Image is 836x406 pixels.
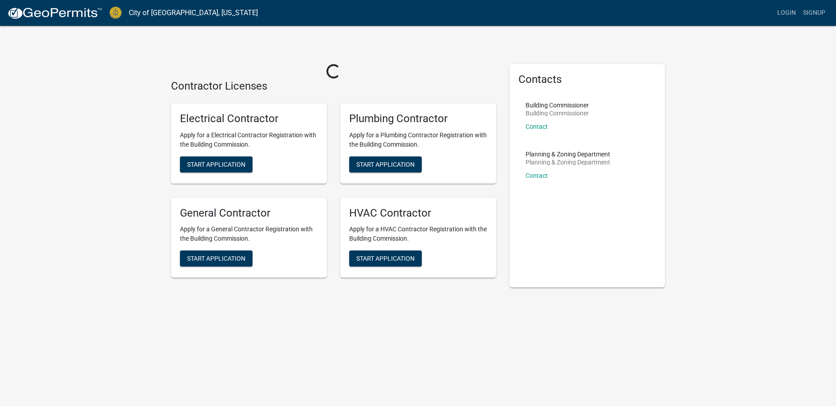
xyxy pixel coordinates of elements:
span: Start Application [356,255,415,262]
a: Signup [799,4,829,21]
p: Planning & Zoning Department [526,159,610,165]
p: Apply for a General Contractor Registration with the Building Commission. [180,225,318,243]
h5: Plumbing Contractor [349,112,487,125]
h5: Electrical Contractor [180,112,318,125]
a: City of [GEOGRAPHIC_DATA], [US_STATE] [129,5,258,21]
span: Start Application [187,255,245,262]
p: Apply for a Plumbing Contractor Registration with the Building Commission. [349,131,487,149]
p: Planning & Zoning Department [526,151,610,157]
a: Login [774,4,799,21]
h5: Contacts [518,73,657,86]
h5: General Contractor [180,207,318,220]
p: Apply for a Electrical Contractor Registration with the Building Commission. [180,131,318,149]
span: Start Application [356,160,415,168]
button: Start Application [180,156,253,172]
h4: Contractor Licenses [171,80,496,93]
img: City of Jeffersonville, Indiana [110,7,122,19]
p: Building Commissioner [526,102,589,108]
a: Contact [526,123,548,130]
button: Start Application [180,250,253,267]
button: Start Application [349,156,422,172]
span: Start Application [187,160,245,168]
button: Start Application [349,250,422,267]
a: Contact [526,172,548,179]
p: Apply for a HVAC Contractor Registration with the Building Commission. [349,225,487,243]
h5: HVAC Contractor [349,207,487,220]
p: Building Commissioner [526,110,589,116]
